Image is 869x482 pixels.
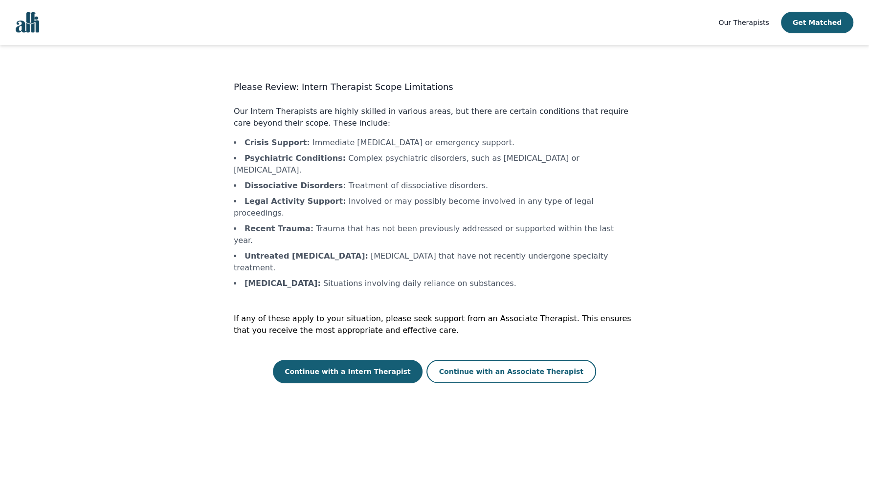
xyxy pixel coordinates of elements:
[245,224,313,233] b: Recent Trauma :
[234,137,635,149] li: Immediate [MEDICAL_DATA] or emergency support.
[245,279,321,288] b: [MEDICAL_DATA] :
[718,19,769,26] span: Our Therapists
[426,360,596,383] button: Continue with an Associate Therapist
[718,17,769,28] a: Our Therapists
[245,181,346,190] b: Dissociative Disorders :
[234,196,635,219] li: Involved or may possibly become involved in any type of legal proceedings.
[234,250,635,274] li: [MEDICAL_DATA] that have not recently undergone specialty treatment.
[234,223,635,246] li: Trauma that has not been previously addressed or supported within the last year.
[234,80,635,94] h3: Please Review: Intern Therapist Scope Limitations
[234,106,635,129] p: Our Intern Therapists are highly skilled in various areas, but there are certain conditions that ...
[234,313,635,336] p: If any of these apply to your situation, please seek support from an Associate Therapist. This en...
[234,278,635,289] li: Situations involving daily reliance on substances.
[245,251,368,261] b: Untreated [MEDICAL_DATA] :
[245,197,346,206] b: Legal Activity Support :
[16,12,39,33] img: alli logo
[234,153,635,176] li: Complex psychiatric disorders, such as [MEDICAL_DATA] or [MEDICAL_DATA].
[781,12,853,33] button: Get Matched
[234,180,635,192] li: Treatment of dissociative disorders.
[273,360,423,383] button: Continue with a Intern Therapist
[245,138,310,147] b: Crisis Support :
[245,153,346,163] b: Psychiatric Conditions :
